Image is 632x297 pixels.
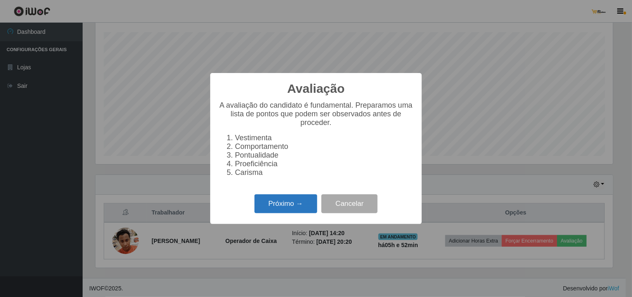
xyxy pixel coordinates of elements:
[287,81,345,96] h2: Avaliação
[235,142,413,151] li: Comportamento
[254,194,317,214] button: Próximo →
[235,134,413,142] li: Vestimenta
[235,160,413,168] li: Proeficiência
[321,194,378,214] button: Cancelar
[219,101,413,127] p: A avaliação do candidato é fundamental. Preparamos uma lista de pontos que podem ser observados a...
[235,151,413,160] li: Pontualidade
[235,168,413,177] li: Carisma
